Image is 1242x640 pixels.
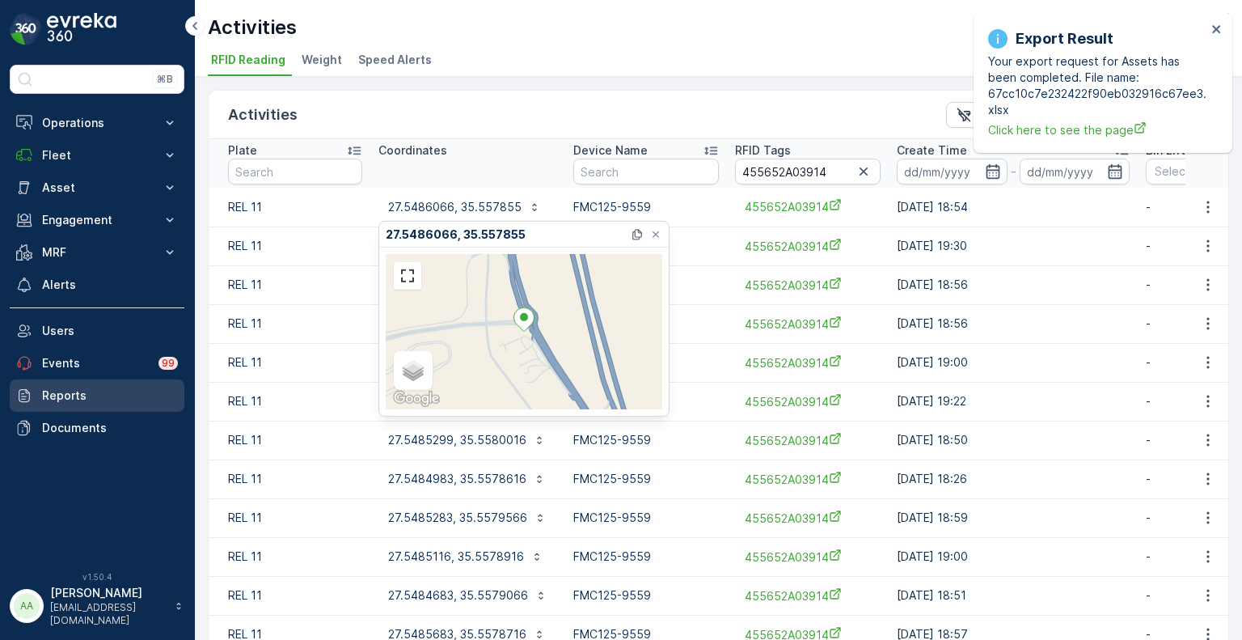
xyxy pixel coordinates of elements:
td: [DATE] 18:54 [889,188,1138,227]
p: REL 11 [228,471,362,487]
input: Search [573,159,719,184]
button: Clear Filters [946,102,1058,128]
p: Your export request for Assets has been completed. File name: 67cc10c7e232422f90eb032916c67ee3.xlsx [988,53,1206,118]
a: Reports [10,379,184,412]
p: Coordinates [378,142,447,159]
p: Activities [228,104,298,126]
p: [PERSON_NAME] [50,585,167,601]
input: Search [228,159,362,184]
td: [DATE] 19:22 [889,382,1138,421]
p: 27.5484983, 35.5578616 [388,471,526,487]
a: Events99 [10,347,184,379]
p: Activities [208,15,297,40]
span: Speed Alerts [358,52,432,68]
p: Documents [42,420,178,436]
td: [DATE] 18:59 [889,498,1138,537]
a: 455652A03914 [745,549,871,566]
p: [EMAIL_ADDRESS][DOMAIN_NAME] [50,601,167,627]
button: Fleet [10,139,184,172]
p: Fleet [42,147,152,163]
a: 455652A03914 [745,587,871,604]
p: MRF [42,244,152,261]
p: REL 11 [228,393,362,409]
p: Asset [42,180,152,196]
td: [DATE] 18:51 [889,576,1138,615]
td: [DATE] 19:30 [889,227,1138,265]
button: Engagement [10,204,184,236]
td: [DATE] 19:00 [889,343,1138,382]
button: MRF [10,236,184,269]
p: 27.5484683, 35.5579066 [388,587,528,604]
a: Open this area in Google Maps (opens a new window) [390,388,443,409]
p: Alerts [42,277,178,293]
p: Export Result [1016,28,1113,50]
p: 27.5485283, 35.5579566 [388,510,527,526]
p: Engagement [42,212,152,228]
p: REL 11 [228,316,362,332]
a: 455652A03914 [745,198,871,215]
p: REL 11 [228,277,362,293]
button: 27.5486066, 35.557855 [378,194,551,220]
p: 27.5486066, 35.557855 [388,199,522,215]
a: Documents [10,412,184,444]
p: REL 11 [228,510,362,526]
p: REL 11 [228,549,362,565]
div: AA [14,593,40,619]
p: Users [42,323,178,339]
input: dd/mm/yyyy [1020,159,1130,184]
a: Users [10,315,184,347]
p: Plate [228,142,257,159]
a: 455652A03914 [745,277,871,294]
a: Alerts [10,269,184,301]
img: logo [10,13,42,45]
span: v 1.50.4 [10,572,184,582]
td: [DATE] 18:26 [889,460,1138,498]
p: REL 11 [228,238,362,254]
a: 455652A03914 [745,238,871,255]
p: 99 [162,357,175,370]
button: 27.5485283, 35.5579566 [378,505,556,531]
p: RFID Tags [735,142,791,159]
img: logo_dark-DEwI_e13.png [47,13,116,45]
p: ⌘B [157,73,173,86]
input: dd/mm/yyyy [897,159,1008,184]
p: FMC125-9559 [573,432,719,448]
button: 27.5484683, 35.5579066 [378,583,557,608]
a: Click here to see the page [988,121,1206,138]
button: 27.5484983, 35.5578616 [378,466,556,492]
button: Operations [10,107,184,139]
p: REL 11 [228,432,362,448]
p: FMC125-9559 [573,510,719,526]
input: Search [735,159,881,184]
p: FMC125-9559 [573,471,719,487]
button: AA[PERSON_NAME][EMAIL_ADDRESS][DOMAIN_NAME] [10,585,184,627]
p: - [1011,162,1016,181]
a: 455652A03914 [745,393,871,410]
a: View Fullscreen [395,264,420,288]
a: 455652A03914 [745,471,871,488]
p: 27.5486066, 35.557855 [386,226,526,242]
button: 27.5485116, 35.5578916 [378,544,553,570]
p: FMC125-9559 [573,199,719,215]
p: 27.5485116, 35.5578916 [388,549,524,565]
img: Google [390,388,443,409]
span: 455652A03914 [745,354,871,371]
td: [DATE] 18:56 [889,265,1138,304]
a: 455652A03914 [745,316,871,333]
span: RFID Reading [211,52,285,68]
td: [DATE] 18:50 [889,421,1138,460]
p: 27.5485299, 35.5580016 [388,432,526,448]
span: 455652A03914 [745,432,871,449]
a: 455652A03914 [745,510,871,527]
p: FMC125-9559 [573,549,719,565]
a: Layers [395,353,431,388]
